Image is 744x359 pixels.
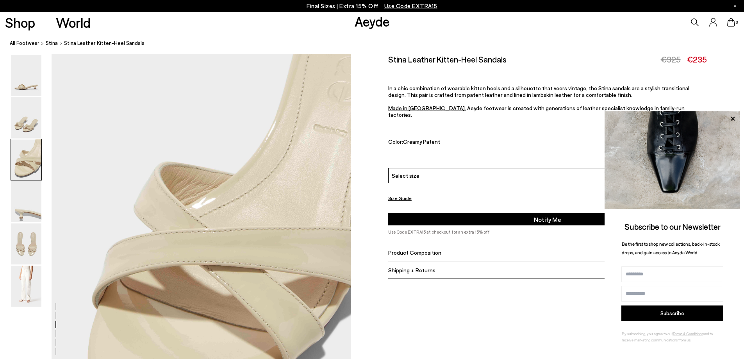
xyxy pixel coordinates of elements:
img: Stina Leather Kitten-Heel Sandals - Image 5 [11,223,41,264]
span: €325 [661,54,681,64]
span: Stina [46,40,58,46]
span: Creamy Patent [403,138,440,145]
span: Subscribe to our Newsletter [624,221,721,231]
a: Shop [5,16,35,29]
img: ca3f721fb6ff708a270709c41d776025.jpg [605,111,740,209]
span: In a chic combination of wearable kitten heels and a silhouette that veers vintage, the Stina san... [388,85,689,118]
a: Terms & Conditions [673,331,703,336]
p: Final Sizes | Extra 15% Off [307,1,437,11]
a: All Footwear [10,39,39,47]
img: Stina Leather Kitten-Heel Sandals - Image 4 [11,181,41,222]
a: 0 [727,18,735,27]
a: Stina [46,39,58,47]
span: Stina Leather Kitten-Heel Sandals [64,39,145,47]
h2: Stina Leather Kitten-Heel Sandals [388,54,507,64]
a: Made in [GEOGRAPHIC_DATA] [388,105,465,111]
span: Navigate to /collections/ss25-final-sizes [384,2,437,9]
span: 0 [735,20,739,25]
button: Notify Me [388,213,707,225]
span: Select size [392,171,419,180]
a: World [56,16,91,29]
img: Stina Leather Kitten-Heel Sandals - Image 2 [11,97,41,138]
img: Stina Leather Kitten-Heel Sandals - Image 3 [11,139,41,180]
img: Stina Leather Kitten-Heel Sandals - Image 6 [11,266,41,307]
button: Size Guide [388,193,412,203]
span: By subscribing, you agree to our [622,331,673,336]
span: Be the first to shop new collections, back-in-stock drops, and gain access to Aeyde World. [622,241,720,255]
img: Stina Leather Kitten-Heel Sandals - Image 1 [11,55,41,96]
nav: breadcrumb [10,33,744,54]
span: Product Composition [388,249,441,255]
span: Shipping + Returns [388,266,435,273]
span: €235 [687,54,707,64]
p: Use Code EXTRA15 at checkout for an extra 15% off [388,229,707,236]
a: Aeyde [355,13,390,29]
button: Subscribe [621,305,723,321]
div: Color: [388,138,667,147]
